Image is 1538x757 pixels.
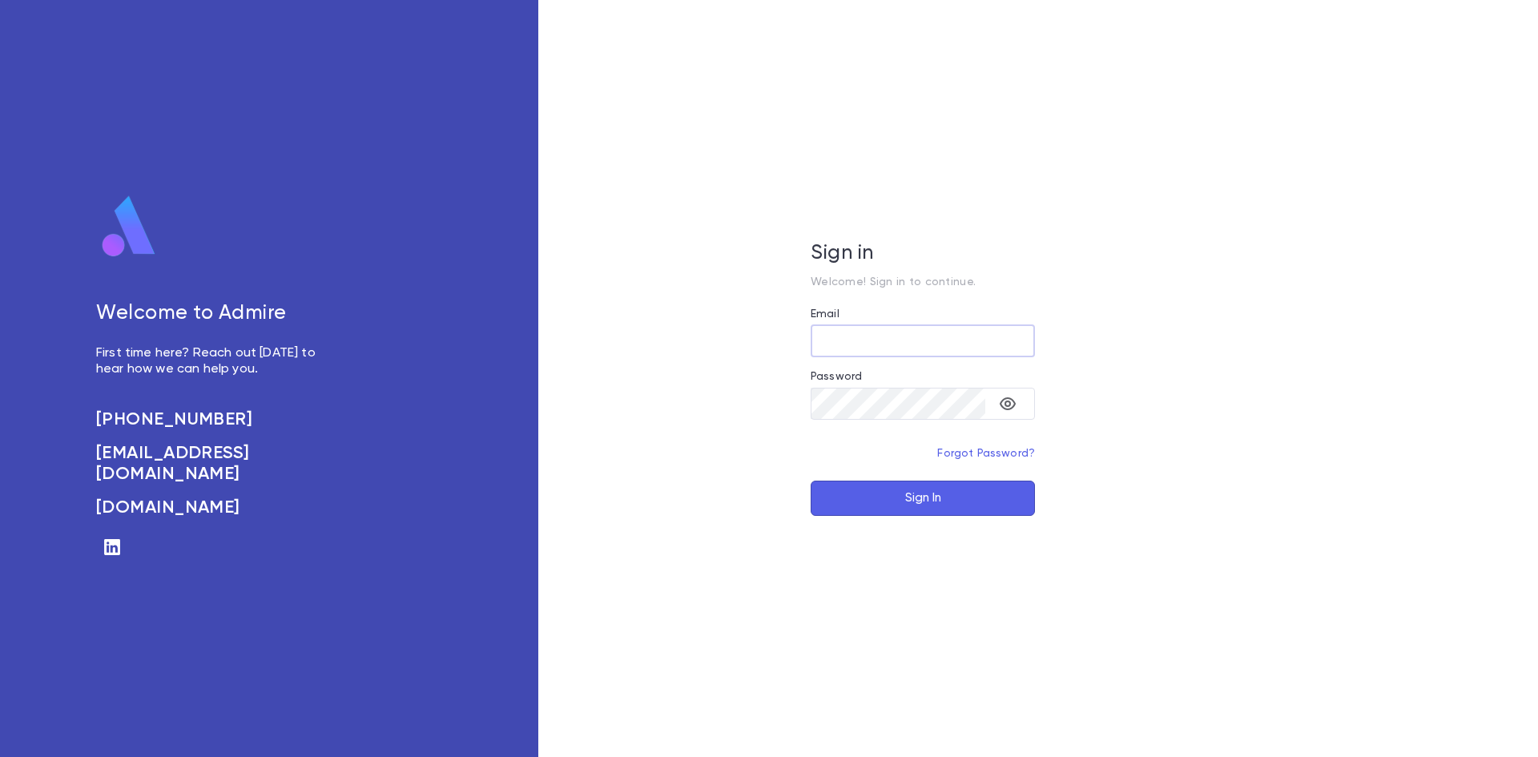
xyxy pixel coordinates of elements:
h5: Sign in [811,242,1035,266]
a: Forgot Password? [937,448,1035,459]
img: logo [96,195,162,259]
p: Welcome! Sign in to continue. [811,276,1035,288]
a: [PHONE_NUMBER] [96,409,333,430]
a: [EMAIL_ADDRESS][DOMAIN_NAME] [96,443,333,485]
button: Sign In [811,481,1035,516]
label: Email [811,308,839,320]
button: toggle password visibility [992,388,1024,420]
a: [DOMAIN_NAME] [96,497,333,518]
p: First time here? Reach out [DATE] to hear how we can help you. [96,345,333,377]
label: Password [811,370,862,383]
h5: Welcome to Admire [96,302,333,326]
